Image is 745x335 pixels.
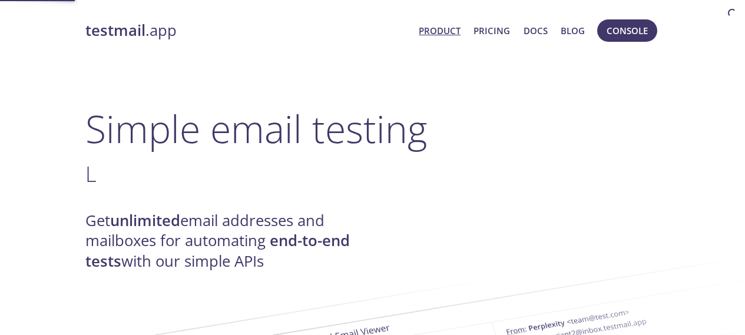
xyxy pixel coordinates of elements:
[85,106,660,151] h1: Simple email testing
[561,23,585,38] a: Blog
[607,23,648,38] span: Console
[85,211,373,271] h4: Get email addresses and mailboxes for automating with our simple APIs
[524,23,548,38] a: Docs
[85,230,350,271] strong: end-to-end tests
[597,19,657,42] button: Console
[419,23,461,38] a: Product
[85,21,410,41] a: testmail.app
[110,210,180,231] strong: unlimited
[474,23,510,38] a: Pricing
[85,20,145,41] strong: testmail
[85,159,97,188] span: L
